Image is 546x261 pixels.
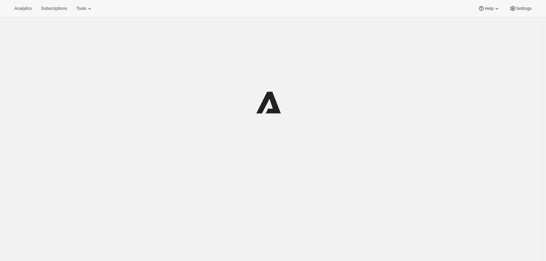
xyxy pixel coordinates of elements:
[516,6,532,11] span: Settings
[37,4,71,13] button: Subscriptions
[72,4,97,13] button: Tools
[505,4,536,13] button: Settings
[485,6,493,11] span: Help
[41,6,67,11] span: Subscriptions
[10,4,36,13] button: Analytics
[474,4,504,13] button: Help
[14,6,32,11] span: Analytics
[76,6,86,11] span: Tools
